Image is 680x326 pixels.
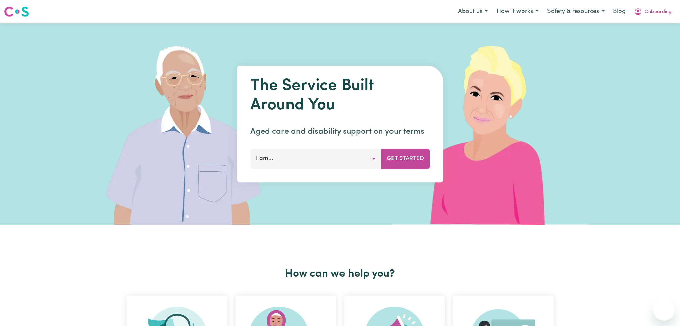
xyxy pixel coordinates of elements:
a: Blog [609,4,630,19]
button: How it works [492,5,543,19]
h2: How can we help you? [123,268,558,280]
button: I am... [250,149,381,169]
button: Safety & resources [543,5,609,19]
iframe: Button to launch messaging window [653,299,675,321]
p: Aged care and disability support on your terms [250,126,430,138]
img: Careseekers logo [4,6,29,18]
a: Careseekers logo [4,4,29,19]
span: Onboarding [645,8,672,16]
button: About us [454,5,492,19]
button: Get Started [381,149,430,169]
button: My Account [630,5,676,19]
h1: The Service Built Around You [250,76,430,115]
